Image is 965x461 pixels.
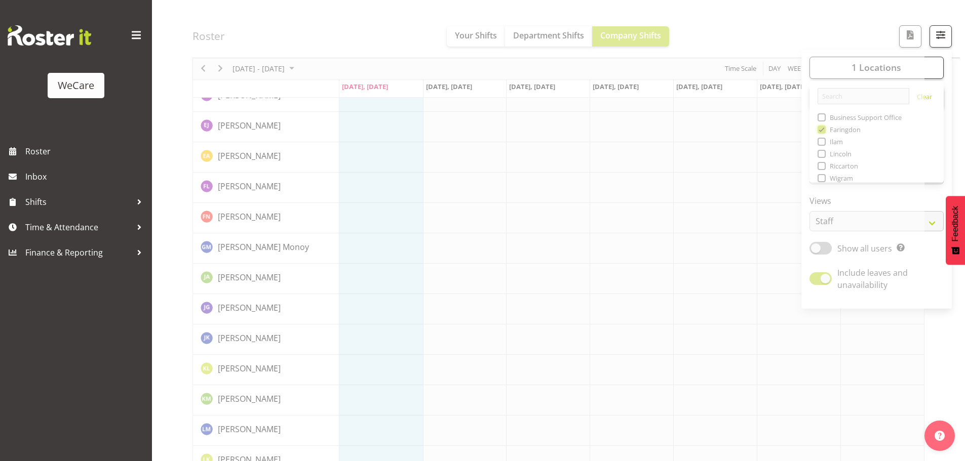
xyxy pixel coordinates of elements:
[930,25,952,48] button: Filter Shifts
[917,92,932,104] a: Clear
[25,194,132,209] span: Shifts
[58,78,94,93] div: WeCare
[25,144,147,159] span: Roster
[8,25,91,46] img: Rosterit website logo
[935,431,945,441] img: help-xxl-2.png
[25,245,132,260] span: Finance & Reporting
[25,220,132,235] span: Time & Attendance
[25,169,147,184] span: Inbox
[946,196,965,265] button: Feedback - Show survey
[951,206,960,241] span: Feedback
